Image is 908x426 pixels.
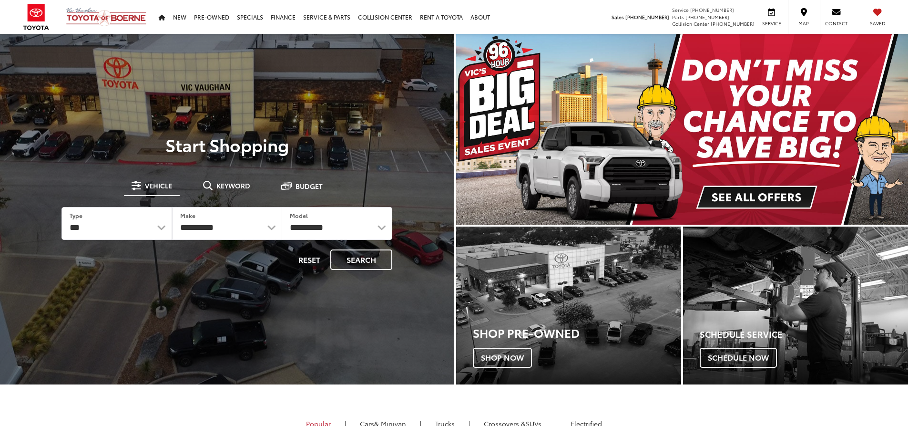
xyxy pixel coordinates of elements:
span: Service [761,20,782,27]
button: Search [330,249,392,270]
span: Saved [867,20,888,27]
span: Sales [612,13,624,21]
h4: Schedule Service [700,330,908,339]
a: Schedule Service Schedule Now [683,227,908,384]
button: Reset [290,249,328,270]
span: Schedule Now [700,348,777,368]
span: Vehicle [145,182,172,189]
span: Keyword [216,182,250,189]
span: Contact [825,20,847,27]
label: Make [180,211,195,219]
div: Toyota [683,227,908,384]
a: Shop Pre-Owned Shop Now [456,227,681,384]
label: Type [70,211,82,219]
span: [PHONE_NUMBER] [711,20,755,27]
span: Collision Center [672,20,709,27]
span: Map [793,20,814,27]
label: Model [290,211,308,219]
div: Toyota [456,227,681,384]
h3: Shop Pre-Owned [473,326,681,339]
p: Start Shopping [40,135,414,154]
span: [PHONE_NUMBER] [690,6,734,13]
span: [PHONE_NUMBER] [625,13,669,21]
span: Service [672,6,689,13]
span: Parts [672,13,684,21]
img: Vic Vaughan Toyota of Boerne [66,7,147,27]
span: [PHONE_NUMBER] [685,13,729,21]
span: Budget [296,183,323,189]
span: Shop Now [473,348,532,368]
